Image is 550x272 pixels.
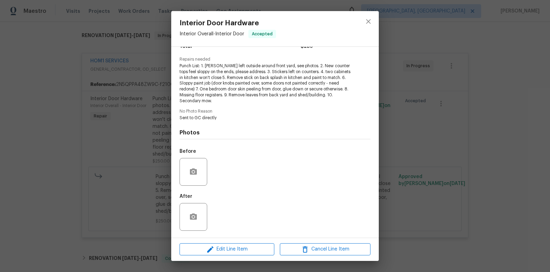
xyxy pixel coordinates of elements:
[282,245,368,254] span: Cancel Line Item
[180,109,370,114] span: No Photo Reason
[182,245,272,254] span: Edit Line Item
[180,129,370,136] h4: Photos
[180,57,370,62] span: Repairs needed
[301,42,313,52] span: $250
[180,115,351,121] span: Sent to GC directly
[180,149,196,154] h5: Before
[180,63,351,104] span: Punch List: 1. [PERSON_NAME] left outside around front yard, see photos. 2. New counter tops feel...
[280,243,370,255] button: Cancel Line Item
[180,19,276,27] span: Interior Door Hardware
[180,42,192,52] span: Total
[360,13,377,30] button: close
[180,32,244,36] span: Interior Overall - Interior Door
[249,30,275,37] span: Accepted
[180,194,192,199] h5: After
[180,243,274,255] button: Edit Line Item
